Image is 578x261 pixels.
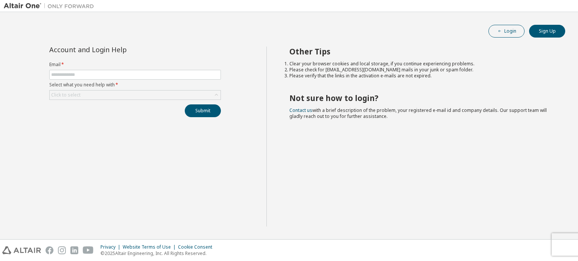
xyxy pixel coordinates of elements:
[289,73,552,79] li: Please verify that the links in the activation e-mails are not expired.
[529,25,565,38] button: Sign Up
[488,25,525,38] button: Login
[123,244,178,250] div: Website Terms of Use
[289,107,312,113] a: Contact us
[289,47,552,56] h2: Other Tips
[289,93,552,103] h2: Not sure how to login?
[49,62,221,68] label: Email
[178,244,217,250] div: Cookie Consent
[4,2,98,10] img: Altair One
[289,61,552,67] li: Clear your browser cookies and local storage, if you continue experiencing problems.
[100,250,217,256] p: © 2025 Altair Engineering, Inc. All Rights Reserved.
[100,244,123,250] div: Privacy
[46,246,53,254] img: facebook.svg
[70,246,78,254] img: linkedin.svg
[289,107,547,119] span: with a brief description of the problem, your registered e-mail id and company details. Our suppo...
[49,82,221,88] label: Select what you need help with
[2,246,41,254] img: altair_logo.svg
[51,92,81,98] div: Click to select
[289,67,552,73] li: Please check for [EMAIL_ADDRESS][DOMAIN_NAME] mails in your junk or spam folder.
[185,104,221,117] button: Submit
[83,246,94,254] img: youtube.svg
[49,47,187,53] div: Account and Login Help
[50,91,221,100] div: Click to select
[58,246,66,254] img: instagram.svg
